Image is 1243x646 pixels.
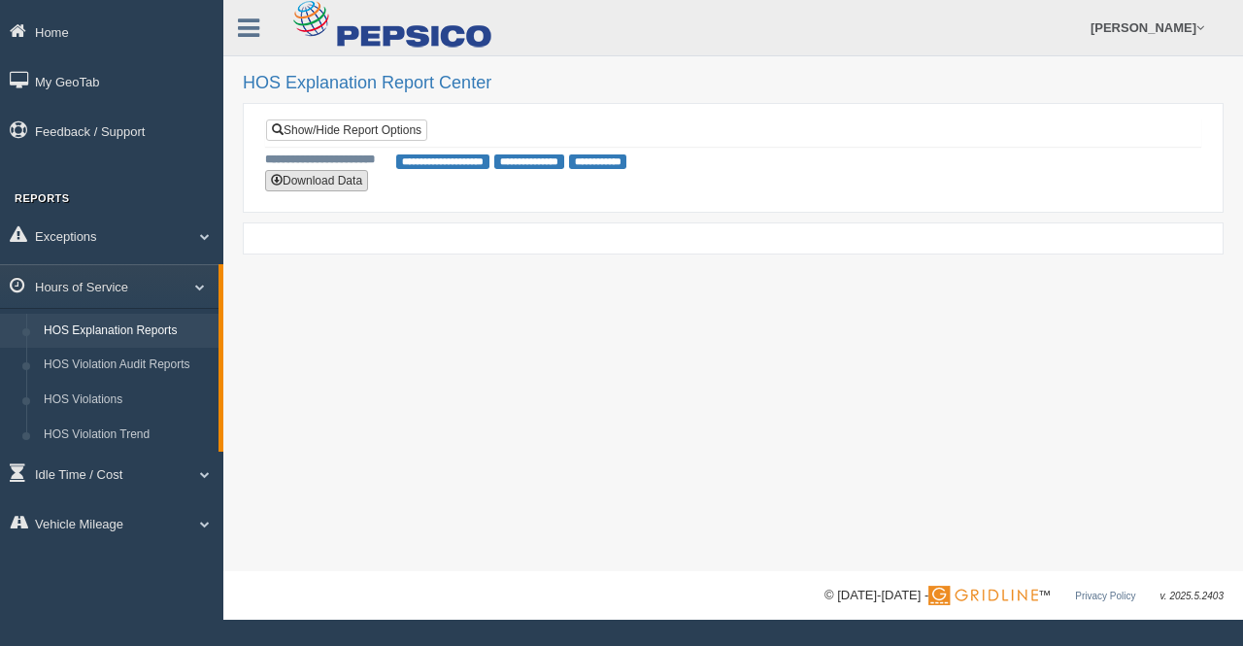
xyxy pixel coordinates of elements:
a: Show/Hide Report Options [266,119,427,141]
span: v. 2025.5.2403 [1160,591,1224,601]
button: Download Data [265,170,368,191]
a: HOS Violation Audit Reports [35,348,218,383]
a: HOS Violation Trend [35,418,218,453]
img: Gridline [928,586,1038,605]
a: HOS Explanation Reports [35,314,218,349]
a: HOS Violations [35,383,218,418]
h2: HOS Explanation Report Center [243,74,1224,93]
a: Privacy Policy [1075,591,1135,601]
div: © [DATE]-[DATE] - ™ [824,586,1224,606]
